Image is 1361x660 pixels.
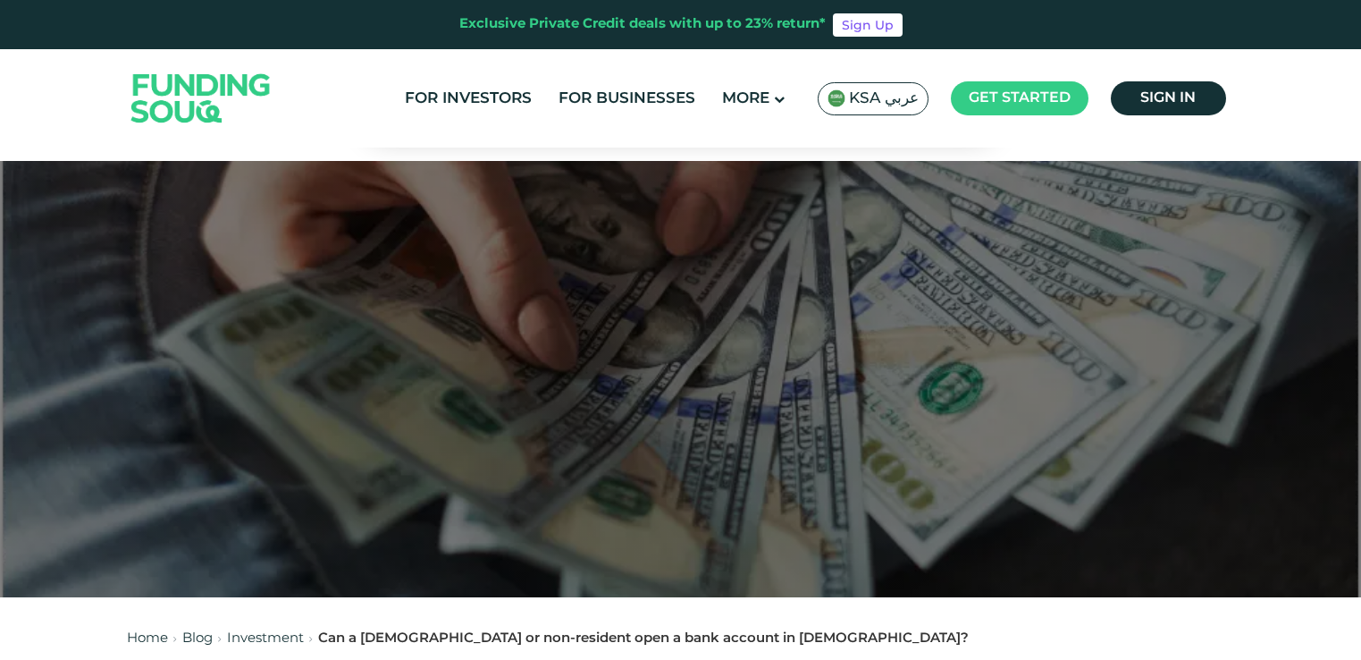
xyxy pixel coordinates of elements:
a: For Investors [400,84,536,114]
div: Exclusive Private Credit deals with up to 23% return* [459,14,826,35]
a: For Businesses [554,84,700,114]
div: Can a [DEMOGRAPHIC_DATA] or non-resident open a bank account in [DEMOGRAPHIC_DATA]? [318,629,969,649]
a: Investment [227,632,304,645]
img: SA Flag [828,89,845,107]
a: Blog [182,632,213,645]
img: Logo [113,53,289,143]
span: More [722,91,769,106]
span: Sign in [1140,91,1196,105]
a: Home [127,632,168,645]
a: Sign in [1111,81,1226,115]
span: Get started [969,91,1071,105]
span: KSA عربي [849,89,919,109]
a: Sign Up [833,13,903,37]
